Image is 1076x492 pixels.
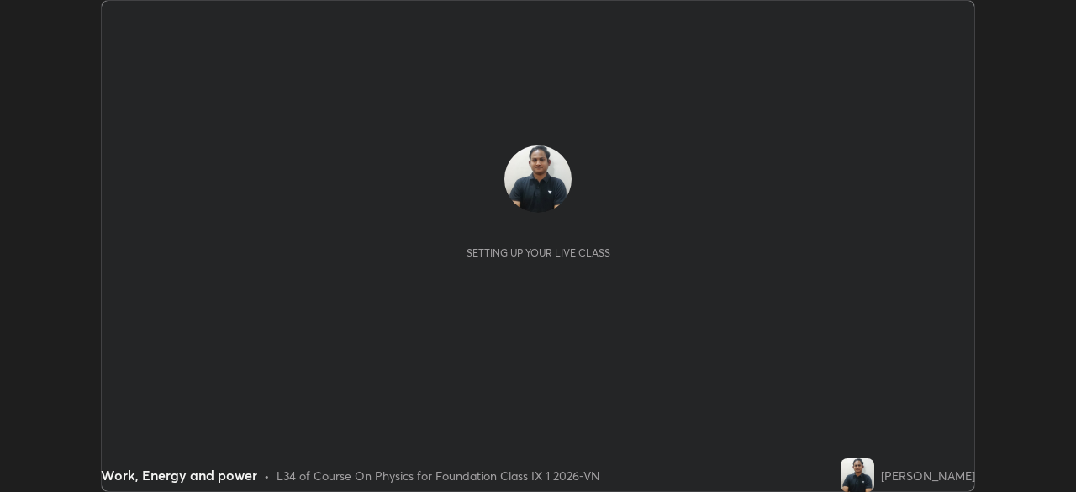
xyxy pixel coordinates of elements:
[277,467,600,484] div: L34 of Course On Physics for Foundation Class IX 1 2026-VN
[504,145,572,213] img: 4fc8fb9b56d647e28bc3800bbacc216d.jpg
[881,467,975,484] div: [PERSON_NAME]
[467,246,610,259] div: Setting up your live class
[841,458,874,492] img: 4fc8fb9b56d647e28bc3800bbacc216d.jpg
[101,465,257,485] div: Work, Energy and power
[264,467,270,484] div: •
